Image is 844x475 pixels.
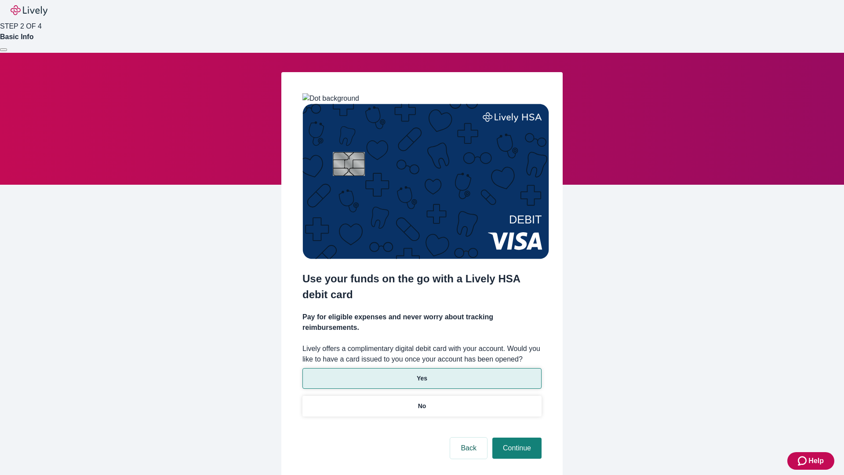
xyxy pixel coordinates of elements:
[492,438,542,459] button: Continue
[302,312,542,333] h4: Pay for eligible expenses and never worry about tracking reimbursements.
[302,104,549,259] img: Debit card
[418,402,426,411] p: No
[302,271,542,303] h2: Use your funds on the go with a Lively HSA debit card
[798,456,808,466] svg: Zendesk support icon
[302,396,542,417] button: No
[11,5,47,16] img: Lively
[450,438,487,459] button: Back
[808,456,824,466] span: Help
[302,368,542,389] button: Yes
[302,343,542,365] label: Lively offers a complimentary digital debit card with your account. Would you like to have a card...
[787,452,834,470] button: Zendesk support iconHelp
[302,93,359,104] img: Dot background
[417,374,427,383] p: Yes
